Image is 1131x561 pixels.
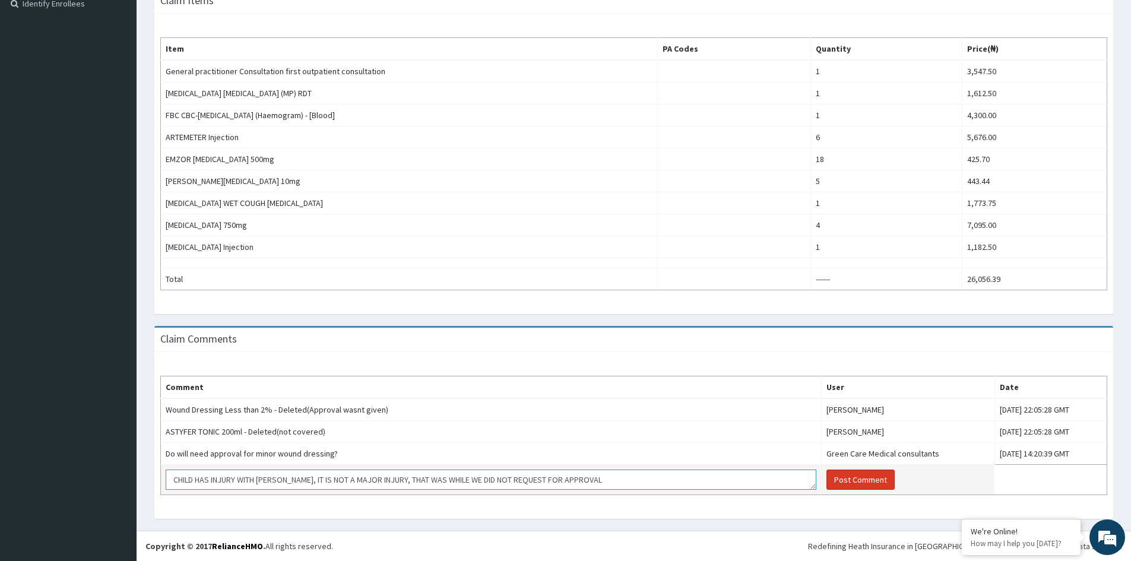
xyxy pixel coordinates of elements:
[821,376,994,399] th: User
[962,236,1107,258] td: 1,182.50
[821,421,994,443] td: [PERSON_NAME]
[161,236,658,258] td: [MEDICAL_DATA] Injection
[962,60,1107,83] td: 3,547.50
[821,443,994,465] td: Green Care Medical consultants
[962,268,1107,290] td: 26,056.39
[962,104,1107,126] td: 4,300.00
[161,214,658,236] td: [MEDICAL_DATA] 750mg
[811,148,962,170] td: 18
[808,540,1122,552] div: Redefining Heath Insurance in [GEOGRAPHIC_DATA] using Telemedicine and Data Science!
[971,538,1072,549] p: How may I help you today?
[161,268,658,290] td: Total
[994,421,1107,443] td: [DATE] 22:05:28 GMT
[994,376,1107,399] th: Date
[212,541,263,552] a: RelianceHMO
[161,170,658,192] td: [PERSON_NAME][MEDICAL_DATA] 10mg
[962,83,1107,104] td: 1,612.50
[161,443,822,465] td: Do will need approval for minor wound dressing?
[161,38,658,61] th: Item
[145,541,265,552] strong: Copyright © 2017 .
[161,60,658,83] td: General practitioner Consultation first outpatient consultation
[69,150,164,270] span: We're online!
[137,531,1131,561] footer: All rights reserved.
[161,192,658,214] td: [MEDICAL_DATA] WET COUGH [MEDICAL_DATA]
[962,126,1107,148] td: 5,676.00
[161,104,658,126] td: FBC CBC-[MEDICAL_DATA] (Haemogram) - [Blood]
[195,6,223,34] div: Minimize live chat window
[811,83,962,104] td: 1
[658,38,811,61] th: PA Codes
[161,398,822,421] td: Wound Dressing Less than 2% - Deleted(Approval wasnt given)
[962,38,1107,61] th: Price(₦)
[811,38,962,61] th: Quantity
[811,192,962,214] td: 1
[962,214,1107,236] td: 7,095.00
[811,214,962,236] td: 4
[161,148,658,170] td: EMZOR [MEDICAL_DATA] 500mg
[962,170,1107,192] td: 443.44
[962,192,1107,214] td: 1,773.75
[826,470,895,490] button: Post Comment
[62,66,199,82] div: Chat with us now
[811,268,962,290] td: ------
[994,398,1107,421] td: [DATE] 22:05:28 GMT
[22,59,48,89] img: d_794563401_company_1708531726252_794563401
[811,60,962,83] td: 1
[811,170,962,192] td: 5
[161,126,658,148] td: ARTEMETER Injection
[971,526,1072,537] div: We're Online!
[161,376,822,399] th: Comment
[161,421,822,443] td: ASTYFER TONIC 200ml - Deleted(not covered)
[161,83,658,104] td: [MEDICAL_DATA] [MEDICAL_DATA] (MP) RDT
[811,236,962,258] td: 1
[160,334,237,344] h3: Claim Comments
[821,398,994,421] td: [PERSON_NAME]
[994,443,1107,465] td: [DATE] 14:20:39 GMT
[6,324,226,366] textarea: Type your message and hit 'Enter'
[811,126,962,148] td: 6
[962,148,1107,170] td: 425.70
[166,470,816,490] textarea: CHILD HAS INJURY WITH [PERSON_NAME], IT IS NOT A MAJOR INJURY, THAT WAS WHILE WE DID NOT REQUEST ...
[811,104,962,126] td: 1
